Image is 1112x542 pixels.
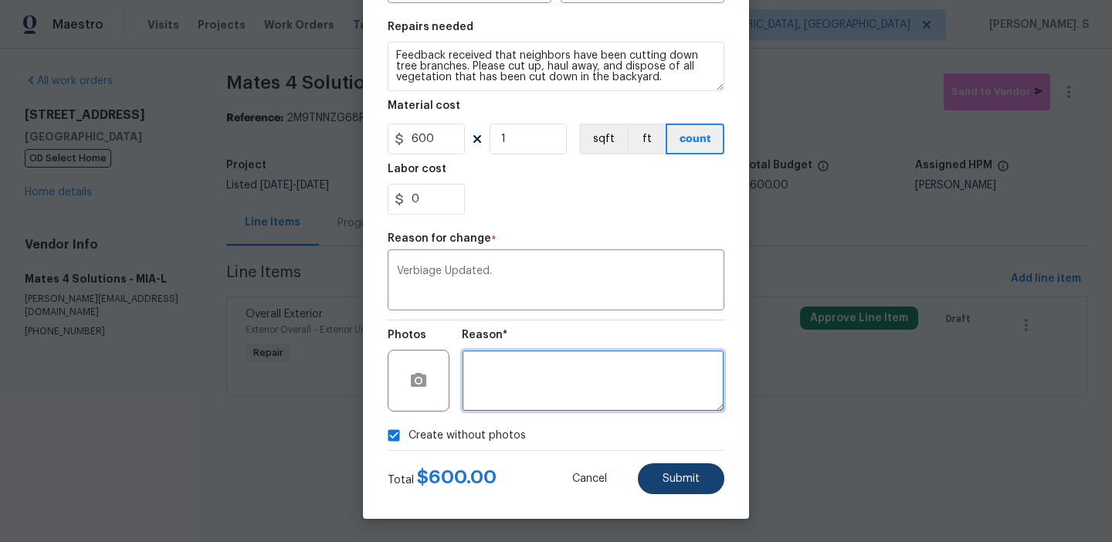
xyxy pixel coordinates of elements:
[409,428,526,444] span: Create without photos
[627,124,666,154] button: ft
[666,124,724,154] button: count
[388,233,491,244] h5: Reason for change
[388,469,497,488] div: Total
[388,22,473,32] h5: Repairs needed
[388,42,724,91] textarea: Feedback received that neighbors have been cutting down tree branches. Please cut up, haul away, ...
[388,100,460,111] h5: Material cost
[397,266,715,298] textarea: Verbiage Updated.
[417,468,497,486] span: $ 600.00
[572,473,607,485] span: Cancel
[548,463,632,494] button: Cancel
[388,330,426,340] h5: Photos
[638,463,724,494] button: Submit
[388,164,446,174] h5: Labor cost
[663,473,700,485] span: Submit
[579,124,627,154] button: sqft
[462,330,507,340] h5: Reason*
